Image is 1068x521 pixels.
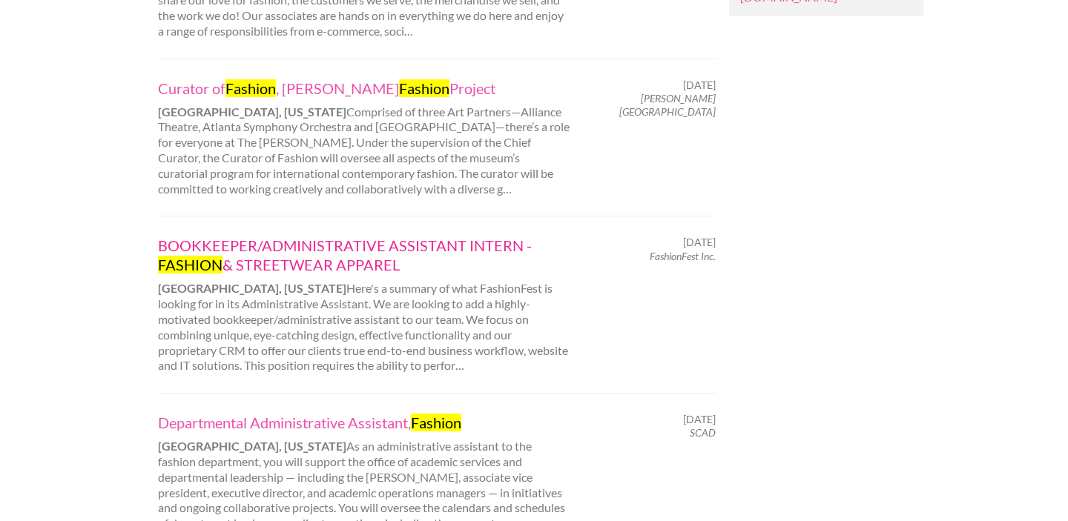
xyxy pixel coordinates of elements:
mark: Fashion [399,79,449,97]
span: [DATE] [683,413,716,426]
strong: [GEOGRAPHIC_DATA], [US_STATE] [158,281,346,295]
em: [PERSON_NAME][GEOGRAPHIC_DATA] [619,92,716,118]
span: [DATE] [683,79,716,92]
div: Here's a summary of what FashionFest is looking for in its Administrative Assistant. We are looki... [145,236,583,374]
em: SCAD [690,426,716,439]
strong: [GEOGRAPHIC_DATA], [US_STATE] [158,104,346,119]
span: [DATE] [683,236,716,249]
em: FashionFest Inc. [650,250,716,262]
a: Departmental Administrative Assistant,Fashion [158,413,570,432]
mark: Fashion [225,79,276,97]
a: Curator ofFashion, [PERSON_NAME]FashionProject [158,79,570,98]
a: BOOKKEEPER/ADMINISTRATIVE ASSISTANT INTERN -FASHION& STREETWEAR APPAREL [158,236,570,274]
mark: FASHION [158,256,222,273]
mark: Fashion [411,414,461,431]
strong: [GEOGRAPHIC_DATA], [US_STATE] [158,439,346,453]
div: Comprised of three Art Partners—Alliance Theatre, Atlanta Symphony Orchestra and [GEOGRAPHIC_DATA... [145,79,583,197]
